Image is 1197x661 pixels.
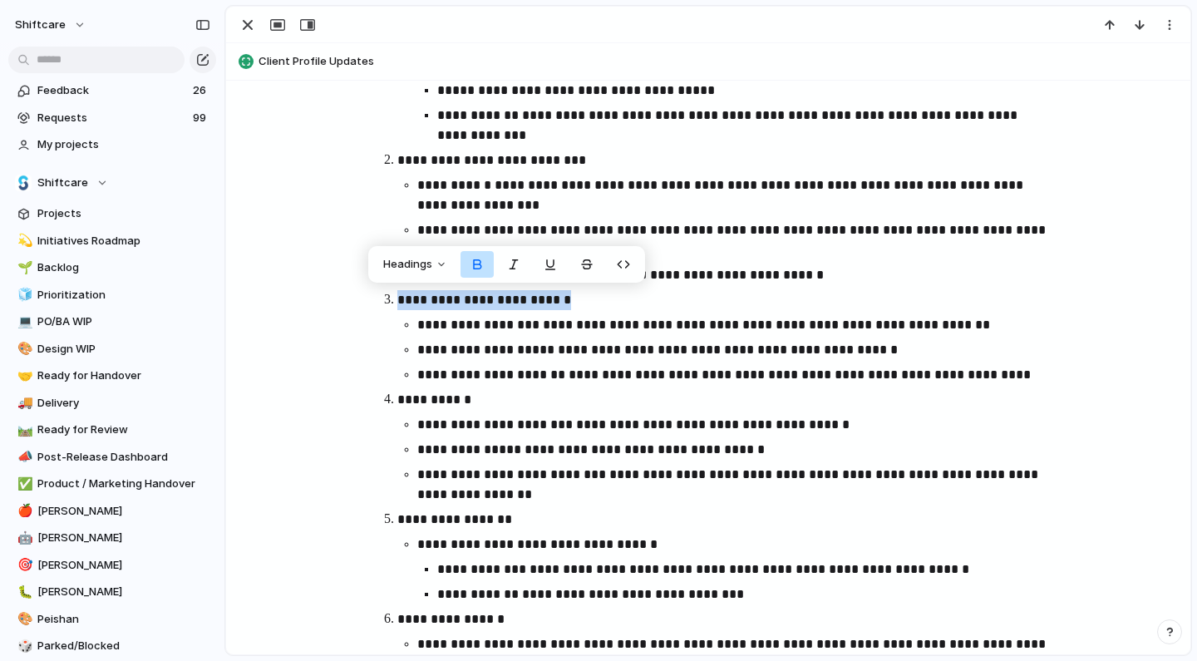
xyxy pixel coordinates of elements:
button: shiftcare [7,12,95,38]
button: 💫 [15,233,32,249]
a: 🎲Parked/Blocked [8,634,216,659]
a: 🎨Peishan [8,607,216,632]
span: Delivery [37,395,210,412]
button: 🎯 [15,557,32,574]
span: Initiatives Roadmap [37,233,210,249]
span: Shiftcare [37,175,88,191]
div: 📣 [17,447,29,466]
div: 🌱 [17,259,29,278]
a: 🎨Design WIP [8,337,216,362]
a: 🤝Ready for Handover [8,363,216,388]
a: 🛤️Ready for Review [8,417,216,442]
a: Projects [8,201,216,226]
div: 🎲 [17,637,29,656]
button: 🎨 [15,611,32,628]
a: 📣Post-Release Dashboard [8,445,216,470]
div: ✅ [17,475,29,494]
button: Headings [373,251,457,278]
div: 🎯 [17,555,29,575]
div: 🍎 [17,501,29,520]
button: 🧊 [15,287,32,303]
a: 🍎[PERSON_NAME] [8,499,216,524]
button: Client Profile Updates [234,48,1183,75]
span: Parked/Blocked [37,638,210,654]
button: 🐛 [15,584,32,600]
a: 🎯[PERSON_NAME] [8,553,216,578]
span: Peishan [37,611,210,628]
span: [PERSON_NAME] [37,584,210,600]
span: Feedback [37,82,188,99]
span: Backlog [37,259,210,276]
div: 💻 [17,313,29,332]
span: 99 [193,110,209,126]
a: Feedback26 [8,78,216,103]
div: 🛤️ [17,421,29,440]
button: Shiftcare [8,170,216,195]
button: 🍎 [15,503,32,520]
div: 🐛 [17,583,29,602]
a: 🚚Delivery [8,391,216,416]
span: shiftcare [15,17,66,33]
a: 🐛[PERSON_NAME] [8,580,216,604]
a: 🤖[PERSON_NAME] [8,525,216,550]
div: 🎨 [17,339,29,358]
button: 🤝 [15,367,32,384]
button: 💻 [15,313,32,330]
button: 🤖 [15,530,32,546]
a: 💫Initiatives Roadmap [8,229,216,254]
div: 🤖 [17,529,29,548]
div: 🎨 [17,609,29,629]
span: Projects [37,205,210,222]
span: Design WIP [37,341,210,358]
span: PO/BA WIP [37,313,210,330]
span: Ready for Review [37,422,210,438]
div: 🤝 [17,367,29,386]
span: Client Profile Updates [259,53,1183,70]
div: 🧊 [17,285,29,304]
button: 📣 [15,449,32,466]
span: [PERSON_NAME] [37,503,210,520]
span: [PERSON_NAME] [37,557,210,574]
a: 💻PO/BA WIP [8,309,216,334]
span: Ready for Handover [37,367,210,384]
div: 💫 [17,231,29,250]
button: 🎨 [15,341,32,358]
span: 26 [193,82,209,99]
div: 🚚 [17,393,29,412]
span: Requests [37,110,188,126]
span: [PERSON_NAME] [37,530,210,546]
a: ✅Product / Marketing Handover [8,471,216,496]
span: My projects [37,136,210,153]
button: 🚚 [15,395,32,412]
a: My projects [8,132,216,157]
span: Headings [383,256,432,273]
a: Requests99 [8,106,216,131]
span: Product / Marketing Handover [37,476,210,492]
span: Post-Release Dashboard [37,449,210,466]
span: Prioritization [37,287,210,303]
a: 🧊Prioritization [8,283,216,308]
button: 🌱 [15,259,32,276]
a: 🌱Backlog [8,255,216,280]
button: 🛤️ [15,422,32,438]
button: ✅ [15,476,32,492]
button: 🎲 [15,638,32,654]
